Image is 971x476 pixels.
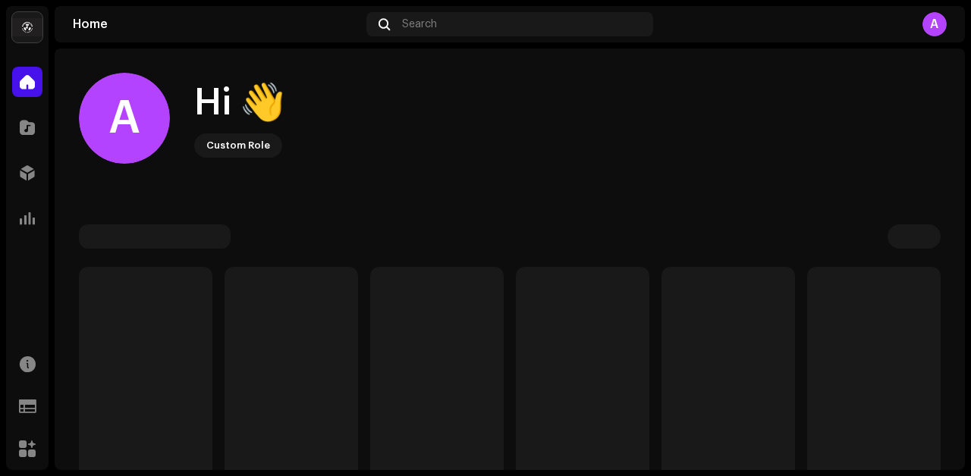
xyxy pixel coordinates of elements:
div: Home [73,18,360,30]
div: A [922,12,947,36]
img: f89ddcc0-f7f8-47b8-9c96-704b263a7e4f [12,12,42,42]
span: Search [402,18,437,30]
div: Hi 👋 [194,79,285,127]
div: Custom Role [206,136,270,155]
div: A [79,73,170,164]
